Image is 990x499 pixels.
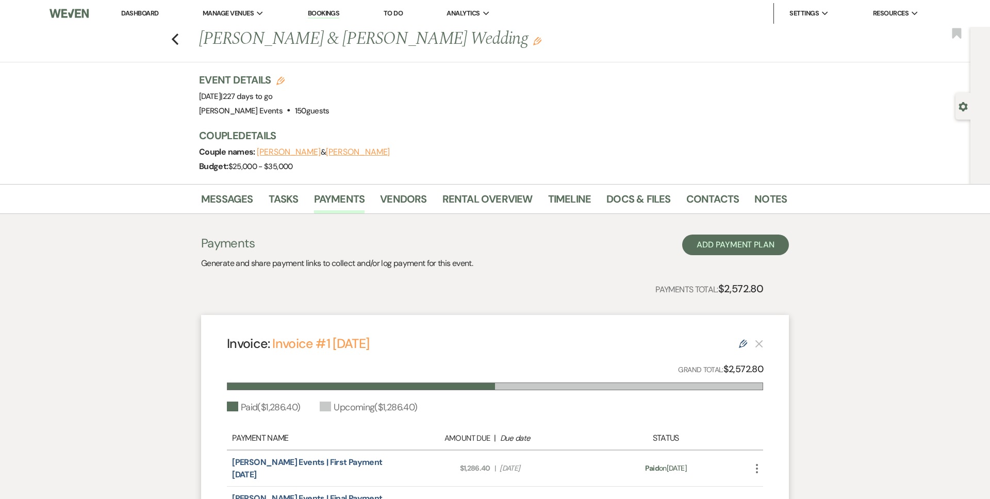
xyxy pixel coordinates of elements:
p: Generate and share payment links to collect and/or log payment for this event. [201,257,473,270]
a: Vendors [380,191,426,213]
span: Budget: [199,161,228,172]
a: Dashboard [121,9,158,18]
span: 227 days to go [223,91,273,102]
a: Notes [754,191,787,213]
span: Settings [789,8,819,19]
button: [PERSON_NAME] [326,148,390,156]
span: $25,000 - $35,000 [228,161,293,172]
p: Grand Total: [678,362,763,377]
div: on [DATE] [600,463,732,474]
span: Manage Venues [203,8,254,19]
a: Tasks [269,191,299,213]
p: Payments Total: [655,280,763,297]
a: Messages [201,191,253,213]
span: | [494,463,496,474]
span: & [257,147,390,157]
button: This payment plan cannot be deleted because it contains links that have been paid through Weven’s... [755,339,763,348]
span: Paid [645,463,659,473]
a: Rental Overview [442,191,533,213]
div: Upcoming ( $1,286.40 ) [320,401,417,414]
span: [DATE] [500,463,595,474]
a: Bookings [308,9,340,19]
a: To Do [384,9,403,18]
button: Add Payment Plan [682,235,789,255]
h1: [PERSON_NAME] & [PERSON_NAME] Wedding [199,27,661,52]
a: Payments [314,191,365,213]
a: Contacts [686,191,739,213]
img: Weven Logo [49,3,89,24]
strong: $2,572.80 [723,363,763,375]
div: Status [600,432,732,444]
a: [PERSON_NAME] Events | First Payment [DATE] [232,457,382,480]
span: $1,286.40 [395,463,490,474]
a: Timeline [548,191,591,213]
div: Payment Name [232,432,390,444]
span: 150 guests [295,106,329,116]
span: Resources [873,8,909,19]
span: [DATE] [199,91,273,102]
div: Paid ( $1,286.40 ) [227,401,300,414]
strong: $2,572.80 [718,282,763,295]
span: Couple names: [199,146,257,157]
button: Edit [533,36,541,45]
button: Open lead details [959,101,968,111]
h4: Invoice: [227,335,369,353]
a: Invoice #1 [DATE] [272,335,369,352]
div: | [390,432,600,444]
button: [PERSON_NAME] [257,148,321,156]
span: | [221,91,272,102]
div: Due date [500,433,595,444]
h3: Event Details [199,73,329,87]
div: Amount Due [395,433,490,444]
span: Analytics [447,8,480,19]
span: [PERSON_NAME] Events [199,106,283,116]
a: Docs & Files [606,191,670,213]
h3: Couple Details [199,128,777,143]
h3: Payments [201,235,473,252]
